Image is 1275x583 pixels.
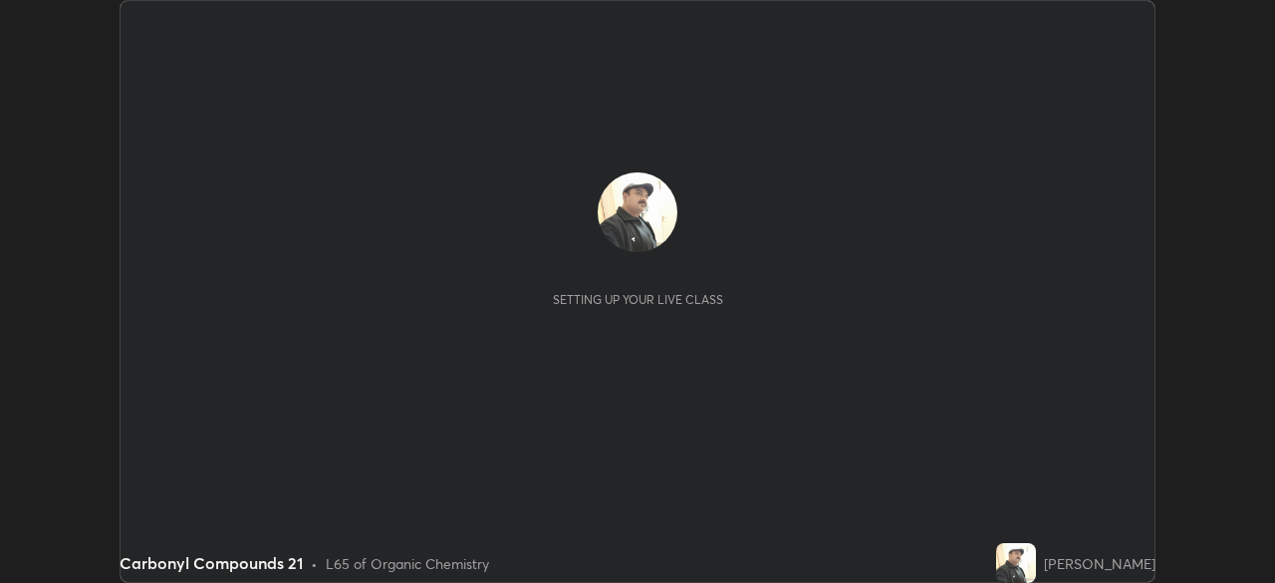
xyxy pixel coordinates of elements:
div: • [311,553,318,574]
div: Carbonyl Compounds 21 [120,551,303,575]
div: Setting up your live class [553,292,723,307]
img: 8789f57d21a94de8b089b2eaa565dc50.jpg [598,172,677,252]
img: 8789f57d21a94de8b089b2eaa565dc50.jpg [996,543,1036,583]
div: L65 of Organic Chemistry [326,553,489,574]
div: [PERSON_NAME] [1044,553,1155,574]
